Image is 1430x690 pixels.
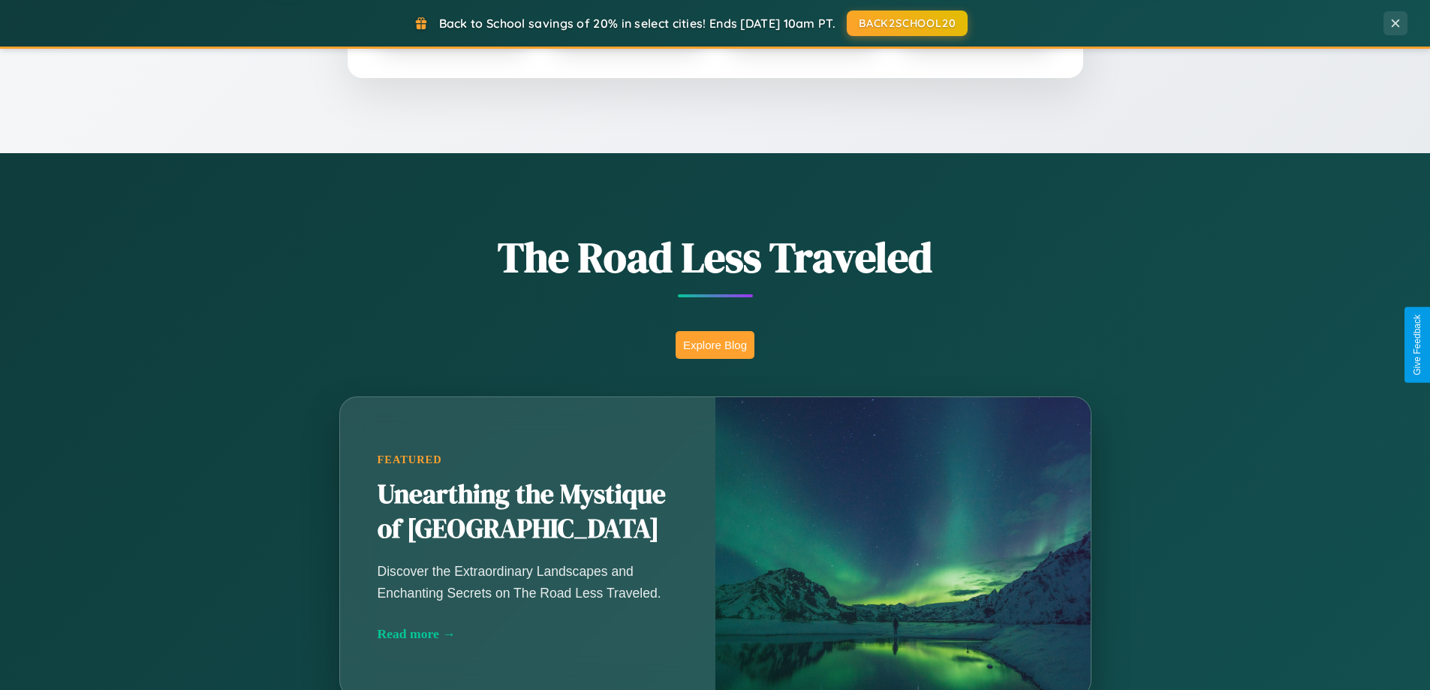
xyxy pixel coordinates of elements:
[676,331,754,359] button: Explore Blog
[378,478,678,547] h2: Unearthing the Mystique of [GEOGRAPHIC_DATA]
[439,16,835,31] span: Back to School savings of 20% in select cities! Ends [DATE] 10am PT.
[847,11,968,36] button: BACK2SCHOOL20
[378,561,678,603] p: Discover the Extraordinary Landscapes and Enchanting Secrets on The Road Less Traveled.
[1412,315,1422,375] div: Give Feedback
[378,453,678,466] div: Featured
[378,626,678,642] div: Read more →
[265,228,1166,286] h1: The Road Less Traveled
